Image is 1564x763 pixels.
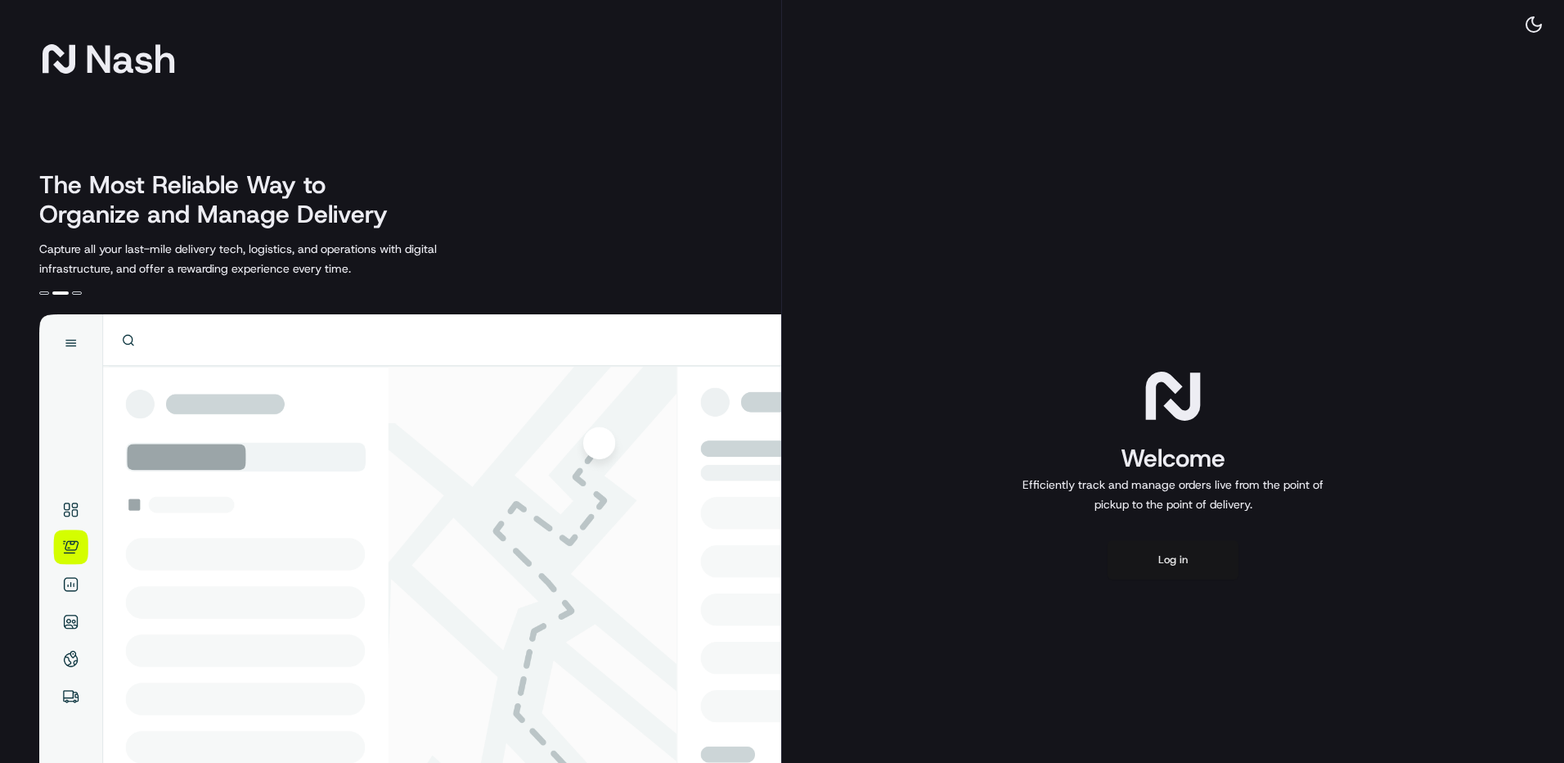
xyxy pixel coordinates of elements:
h2: The Most Reliable Way to Organize and Manage Delivery [39,170,406,229]
p: Efficiently track and manage orders live from the point of pickup to the point of delivery. [1016,475,1330,514]
p: Capture all your last-mile delivery tech, logistics, and operations with digital infrastructure, ... [39,239,510,278]
button: Log in [1108,540,1238,580]
span: Nash [85,43,176,75]
h1: Welcome [1016,442,1330,475]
